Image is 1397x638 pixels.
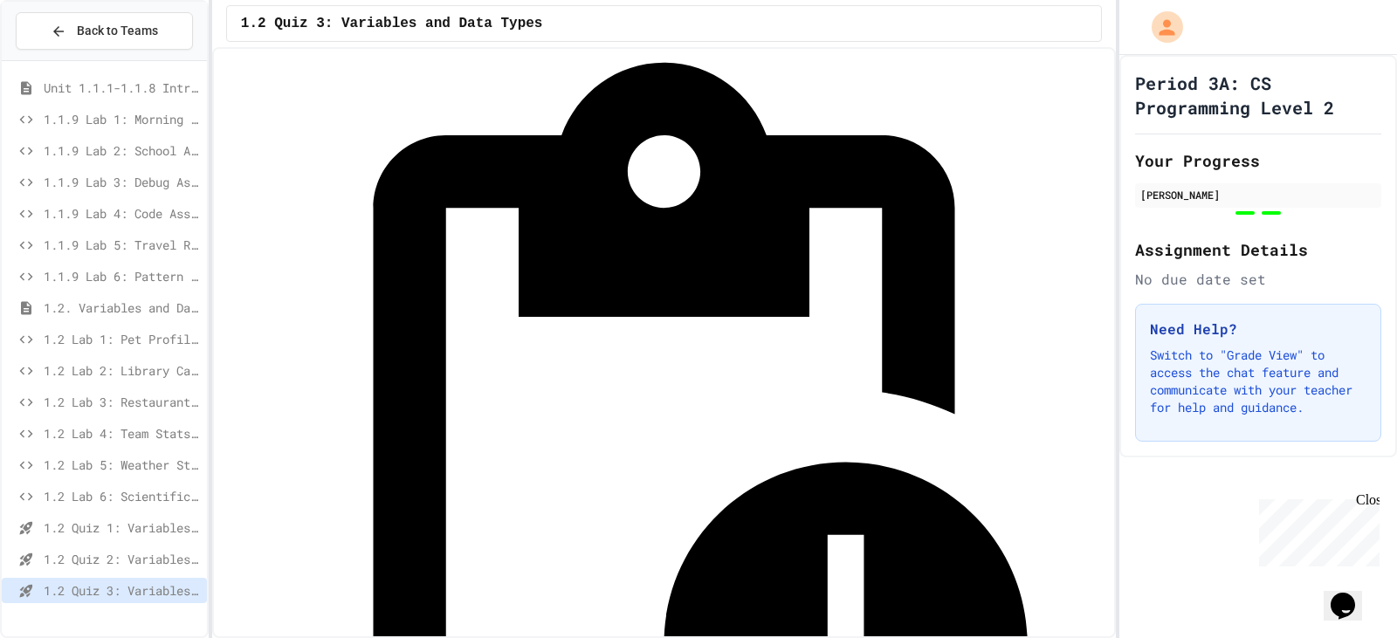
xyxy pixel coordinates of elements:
[44,298,200,317] span: 1.2. Variables and Data Types
[44,173,200,191] span: 1.1.9 Lab 3: Debug Assembly
[1135,269,1381,290] div: No due date set
[44,361,200,380] span: 1.2 Lab 2: Library Card Creator
[44,236,200,254] span: 1.1.9 Lab 5: Travel Route Debugger
[1324,568,1380,621] iframe: chat widget
[44,110,200,128] span: 1.1.9 Lab 1: Morning Routine Fix
[7,7,120,111] div: Chat with us now!Close
[44,267,200,285] span: 1.1.9 Lab 6: Pattern Detective
[77,22,158,40] span: Back to Teams
[1135,71,1381,120] h1: Period 3A: CS Programming Level 2
[1252,492,1380,566] iframe: chat widget
[1135,148,1381,173] h2: Your Progress
[44,204,200,223] span: 1.1.9 Lab 4: Code Assembly Challenge
[44,518,200,537] span: 1.2 Quiz 1: Variables and Data Types
[44,487,200,505] span: 1.2 Lab 6: Scientific Calculator
[44,550,200,568] span: 1.2 Quiz 2: Variables and Data Types
[44,79,200,97] span: Unit 1.1.1-1.1.8 Introduction to Algorithms, Programming and Compilers
[1150,346,1366,416] p: Switch to "Grade View" to access the chat feature and communicate with your teacher for help and ...
[44,456,200,474] span: 1.2 Lab 5: Weather Station Debugger
[1150,319,1366,340] h3: Need Help?
[241,13,543,34] span: 1.2 Quiz 3: Variables and Data Types
[1133,7,1187,47] div: My Account
[44,424,200,442] span: 1.2 Lab 4: Team Stats Calculator
[44,393,200,411] span: 1.2 Lab 3: Restaurant Order System
[1135,237,1381,262] h2: Assignment Details
[16,12,193,50] button: Back to Teams
[1140,187,1376,202] div: [PERSON_NAME]
[44,141,200,160] span: 1.1.9 Lab 2: School Announcements
[44,581,200,600] span: 1.2 Quiz 3: Variables and Data Types
[44,330,200,348] span: 1.2 Lab 1: Pet Profile Fix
